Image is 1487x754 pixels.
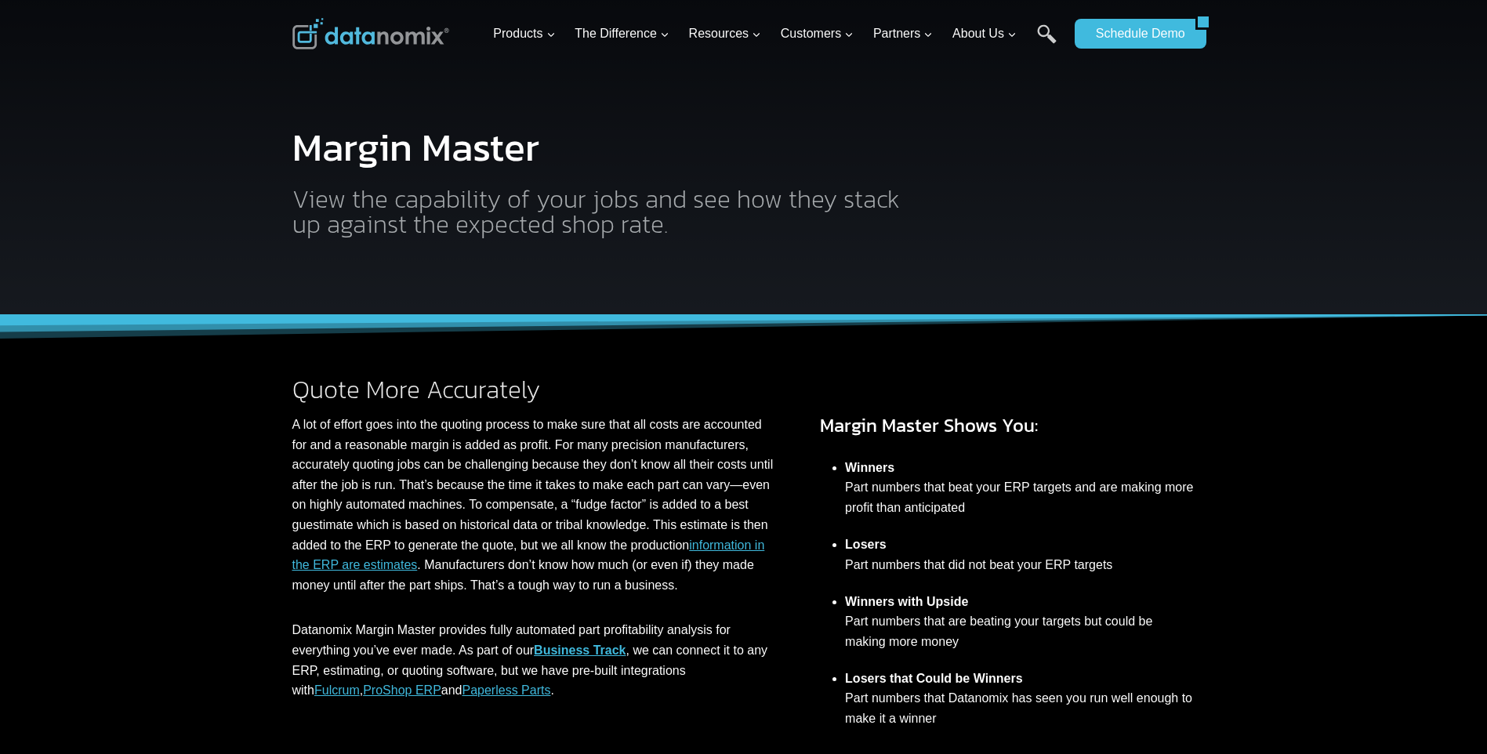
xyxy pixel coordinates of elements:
[845,449,1195,526] li: Part numbers that beat your ERP targets and are making more profit than anticipated
[314,683,360,697] a: Fulcrum
[292,128,912,167] h1: Margin Master
[1037,24,1057,60] a: Search
[781,24,854,44] span: Customers
[845,672,1023,685] strong: Losers that Could be Winners
[689,24,761,44] span: Resources
[575,24,669,44] span: The Difference
[462,683,551,697] a: Paperless Parts
[820,411,1195,440] h3: Margin Master Shows You:
[845,538,886,551] strong: Losers
[292,18,449,49] img: Datanomix
[534,643,626,657] a: Business Track
[487,9,1067,60] nav: Primary Navigation
[292,415,777,595] p: A lot of effort goes into the quoting process to make sure that all costs are accounted for and a...
[1075,19,1195,49] a: Schedule Demo
[292,187,912,237] h2: View the capability of your jobs and see how they stack up against the expected shop rate.
[845,461,894,474] strong: Winners
[845,660,1195,737] li: Part numbers that Datanomix has seen you run well enough to make it a winner
[292,620,777,700] p: Datanomix Margin Master provides fully automated part profitability analysis for everything you’v...
[952,24,1017,44] span: About Us
[845,583,1195,660] li: Part numbers that are beating your targets but could be making more money
[493,24,555,44] span: Products
[363,683,441,697] a: ProShop ERP
[845,526,1195,583] li: Part numbers that did not beat your ERP targets
[873,24,933,44] span: Partners
[292,377,777,402] h2: Quote More Accurately
[845,595,968,608] strong: Winners with Upside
